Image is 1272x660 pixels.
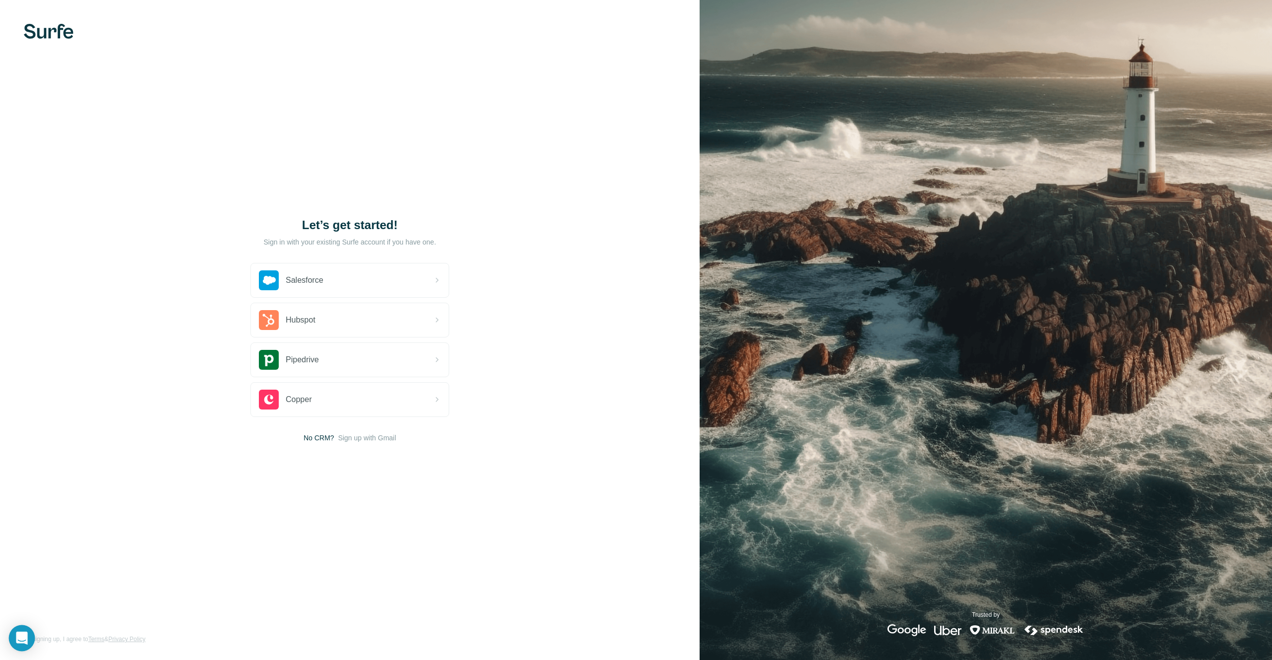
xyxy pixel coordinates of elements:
img: google's logo [887,624,926,636]
span: No CRM? [304,433,334,443]
a: Privacy Policy [108,636,146,643]
span: Salesforce [286,274,323,286]
img: spendesk's logo [1023,624,1085,636]
p: Trusted by [972,610,1000,619]
img: mirakl's logo [969,624,1015,636]
span: Hubspot [286,314,316,326]
a: Terms [88,636,104,643]
button: Sign up with Gmail [338,433,396,443]
span: By signing up, I agree to & [24,635,146,644]
p: Sign in with your existing Surfe account if you have one. [263,237,436,247]
span: Copper [286,394,312,406]
h1: Let’s get started! [250,217,449,233]
img: Surfe's logo [24,24,74,39]
img: copper's logo [259,390,279,410]
img: hubspot's logo [259,310,279,330]
img: pipedrive's logo [259,350,279,370]
img: uber's logo [934,624,961,636]
img: salesforce's logo [259,270,279,290]
div: Open Intercom Messenger [9,625,35,652]
span: Pipedrive [286,354,319,366]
